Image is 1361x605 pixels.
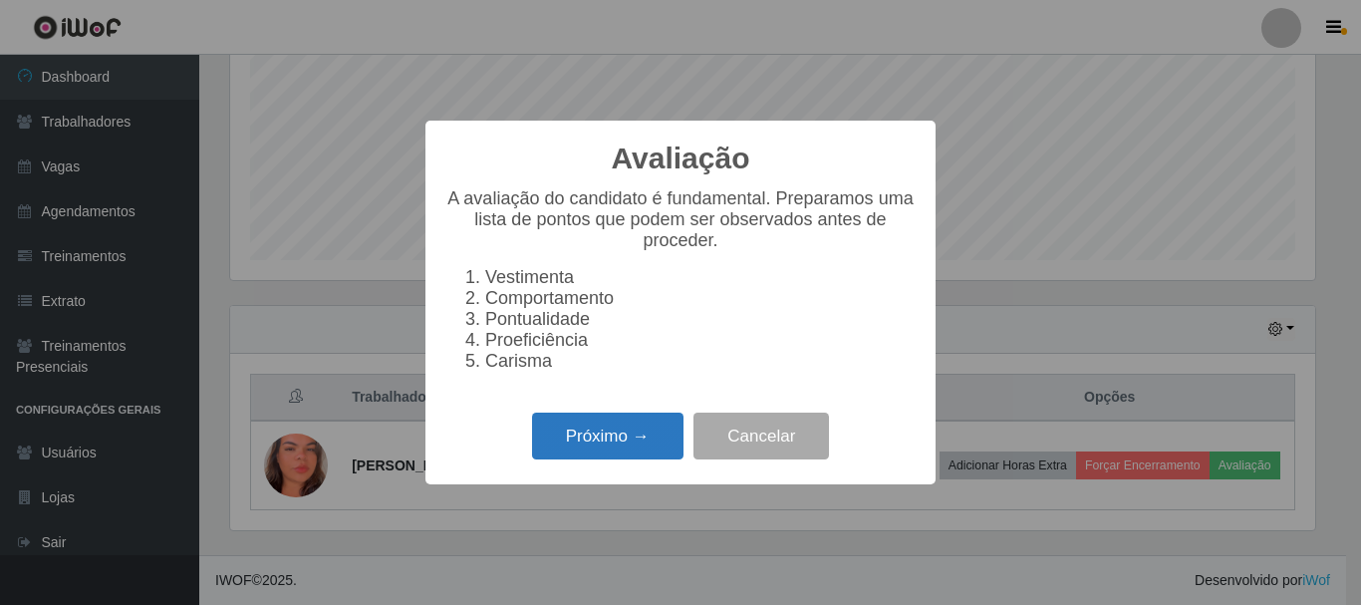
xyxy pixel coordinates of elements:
li: Comportamento [485,288,916,309]
p: A avaliação do candidato é fundamental. Preparamos uma lista de pontos que podem ser observados a... [445,188,916,251]
li: Pontualidade [485,309,916,330]
h2: Avaliação [612,141,750,176]
li: Proeficiência [485,330,916,351]
li: Carisma [485,351,916,372]
li: Vestimenta [485,267,916,288]
button: Próximo → [532,413,683,459]
button: Cancelar [693,413,829,459]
